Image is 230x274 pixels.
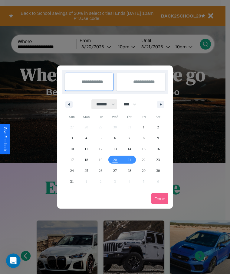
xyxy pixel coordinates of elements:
button: 11 [79,143,93,154]
button: 24 [65,165,79,176]
iframe: Intercom live chat [6,253,21,268]
button: 22 [136,154,151,165]
button: 3 [65,133,79,143]
span: 4 [85,133,87,143]
span: 24 [70,165,74,176]
button: 2 [151,122,165,133]
span: 7 [128,133,130,143]
button: 23 [151,154,165,165]
button: 6 [108,133,122,143]
button: 1 [136,122,151,133]
button: 26 [94,165,108,176]
button: 29 [136,165,151,176]
span: 6 [114,133,116,143]
span: Sat [151,112,165,122]
span: Fri [136,112,151,122]
button: 13 [108,143,122,154]
span: 18 [84,154,88,165]
button: 27 [108,165,122,176]
div: Give Feedback [3,127,7,151]
span: 8 [143,133,145,143]
button: 17 [65,154,79,165]
button: 30 [151,165,165,176]
span: Tue [94,112,108,122]
button: 5 [94,133,108,143]
button: 10 [65,143,79,154]
span: 17 [70,154,74,165]
span: 26 [99,165,103,176]
span: 9 [157,133,159,143]
span: Thu [122,112,136,122]
span: 28 [127,165,131,176]
span: 11 [84,143,88,154]
button: 18 [79,154,93,165]
button: 14 [122,143,136,154]
span: 25 [84,165,88,176]
span: 14 [127,143,131,154]
span: 15 [142,143,146,154]
button: 19 [94,154,108,165]
button: 8 [136,133,151,143]
button: 31 [65,176,79,187]
button: 9 [151,133,165,143]
span: 21 [127,154,131,165]
span: Mon [79,112,93,122]
span: 1 [143,122,145,133]
span: 13 [113,143,117,154]
span: 20 [113,154,117,165]
span: 16 [156,143,160,154]
button: 25 [79,165,93,176]
span: 23 [156,154,160,165]
button: Done [151,193,168,204]
span: 12 [99,143,103,154]
span: 10 [70,143,74,154]
span: Sun [65,112,79,122]
button: 12 [94,143,108,154]
button: 16 [151,143,165,154]
button: 20 [108,154,122,165]
span: 2 [157,122,159,133]
button: 15 [136,143,151,154]
span: 29 [142,165,146,176]
span: 19 [99,154,103,165]
span: 3 [71,133,73,143]
span: 31 [70,176,74,187]
span: 27 [113,165,117,176]
button: 4 [79,133,93,143]
span: 22 [142,154,146,165]
button: 28 [122,165,136,176]
button: 21 [122,154,136,165]
button: 7 [122,133,136,143]
span: Wed [108,112,122,122]
span: 5 [100,133,102,143]
span: 30 [156,165,160,176]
